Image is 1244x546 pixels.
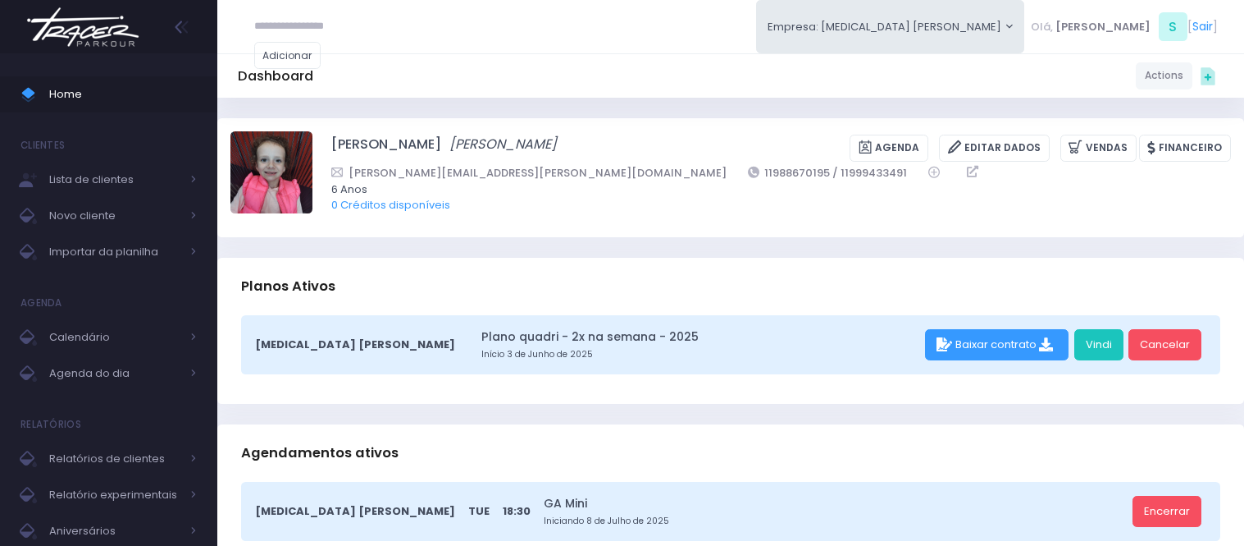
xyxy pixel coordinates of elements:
a: Vindi [1074,329,1123,360]
h4: Relatórios [21,408,81,441]
span: 18:30 [503,503,531,520]
a: Financeiro [1139,135,1231,162]
span: 6 Anos [331,181,1210,198]
a: Actions [1136,62,1192,89]
h4: Clientes [21,129,65,162]
a: Cancelar [1128,329,1201,360]
span: Relatório experimentais [49,484,180,506]
span: [MEDICAL_DATA] [PERSON_NAME] [255,503,455,520]
span: [MEDICAL_DATA] [PERSON_NAME] [255,337,455,353]
h3: Planos Ativos [241,263,335,310]
span: S [1159,12,1187,41]
a: Agenda [850,135,928,162]
img: Giovanna Rodrigues Gialluize [230,131,312,213]
small: Iniciando 8 de Julho de 2025 [544,515,1127,528]
i: [PERSON_NAME] [449,135,557,154]
span: Calendário [49,327,180,348]
a: Vendas [1060,135,1137,162]
div: Quick actions [1192,60,1223,91]
span: Importar da planilha [49,241,180,263]
a: Plano quadri - 2x na semana - 2025 [481,328,919,346]
a: GA Mini [544,495,1127,512]
span: Aniversários [49,521,180,542]
span: Novo cliente [49,205,180,227]
span: Lista de clientes [49,169,180,190]
a: [PERSON_NAME] [449,135,557,162]
a: Sair [1192,18,1213,35]
label: Alterar foto de perfil [230,131,312,218]
a: Editar Dados [939,135,1050,162]
span: [PERSON_NAME] [1055,19,1151,35]
span: Relatórios de clientes [49,448,180,470]
h5: Dashboard [238,68,313,85]
div: Baixar contrato [925,329,1069,360]
a: 11988670195 / 11999433491 [748,164,908,181]
div: [ ] [1024,8,1223,45]
span: Home [49,84,197,105]
span: Olá, [1031,19,1053,35]
span: Agenda do dia [49,363,180,384]
h3: Agendamentos ativos [241,429,399,476]
a: 0 Créditos disponíveis [331,197,450,213]
h4: Agenda [21,287,62,319]
span: Tue [468,503,490,520]
a: [PERSON_NAME][EMAIL_ADDRESS][PERSON_NAME][DOMAIN_NAME] [331,164,727,181]
a: [PERSON_NAME] [331,135,441,162]
small: Início 3 de Junho de 2025 [481,348,919,361]
a: Encerrar [1132,496,1201,527]
a: Adicionar [254,42,321,69]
